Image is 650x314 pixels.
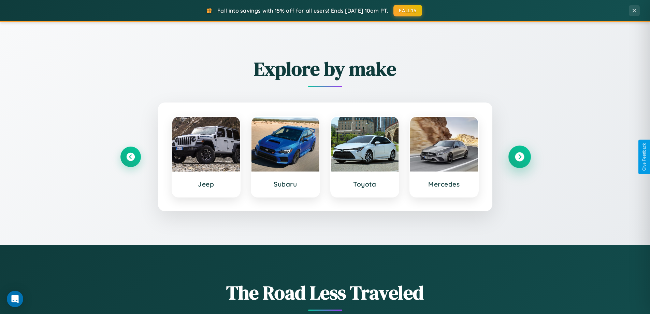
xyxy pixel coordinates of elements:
[393,5,422,16] button: FALL15
[417,180,471,188] h3: Mercedes
[120,279,530,306] h1: The Road Less Traveled
[338,180,392,188] h3: Toyota
[217,7,388,14] span: Fall into savings with 15% off for all users! Ends [DATE] 10am PT.
[120,56,530,82] h2: Explore by make
[7,291,23,307] div: Open Intercom Messenger
[179,180,233,188] h3: Jeep
[642,143,647,171] div: Give Feedback
[258,180,313,188] h3: Subaru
